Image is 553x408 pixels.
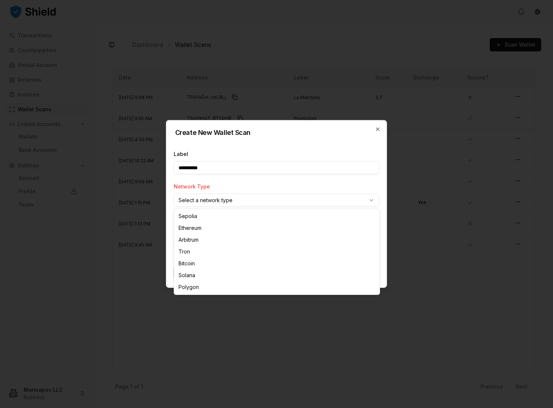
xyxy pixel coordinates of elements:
span: Ethereum [179,224,201,232]
span: Solana [179,272,195,279]
span: Polygon [179,283,199,291]
span: Bitcoin [179,260,195,267]
span: Sepolia [179,212,197,220]
span: Tron [179,248,190,255]
span: Arbitrum [179,236,199,244]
